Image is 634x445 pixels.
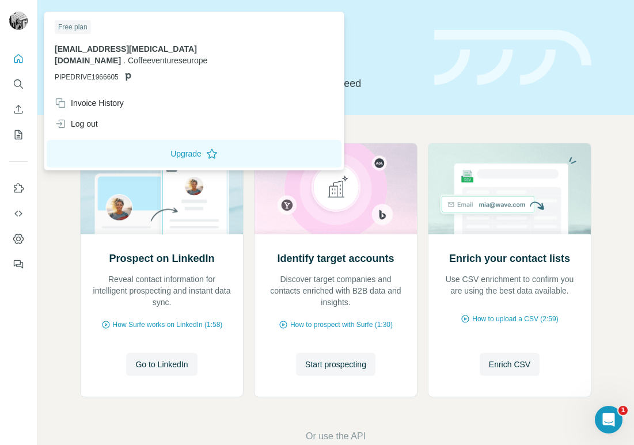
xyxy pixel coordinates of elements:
button: My lists [9,124,28,145]
img: banner [434,30,591,86]
button: Use Surfe API [9,203,28,224]
div: Log out [55,118,98,130]
p: Reveal contact information for intelligent prospecting and instant data sync. [92,273,231,308]
button: Search [9,74,28,94]
img: Identify target accounts [254,143,417,234]
span: Coffeeventureseurope [128,56,207,65]
img: Enrich your contact lists [428,143,591,234]
button: Upgrade [47,140,341,168]
h2: Identify target accounts [277,250,394,267]
button: Enrich CSV [9,99,28,120]
button: Go to LinkedIn [126,353,197,376]
h2: Enrich your contact lists [449,250,570,267]
img: Prospect on LinkedIn [80,143,244,234]
span: . [123,56,126,65]
button: Or use the API [306,429,366,443]
button: Feedback [9,254,28,275]
p: Discover target companies and contacts enriched with B2B data and insights. [266,273,405,308]
button: Quick start [9,48,28,69]
p: Use CSV enrichment to confirm you are using the best data available. [440,273,579,296]
span: Start prospecting [305,359,366,370]
span: Enrich CSV [489,359,530,370]
div: Free plan [55,20,91,34]
button: Dashboard [9,229,28,249]
span: 1 [618,406,628,415]
h2: Prospect on LinkedIn [109,250,214,267]
img: Avatar [9,12,28,30]
button: Start prospecting [296,353,375,376]
span: [EMAIL_ADDRESS][MEDICAL_DATA][DOMAIN_NAME] [55,44,197,65]
span: Go to LinkedIn [135,359,188,370]
span: How to prospect with Surfe (1:30) [290,320,393,330]
button: Use Surfe on LinkedIn [9,178,28,199]
iframe: Intercom live chat [595,406,622,433]
div: Invoice History [55,97,124,109]
button: Enrich CSV [480,353,540,376]
span: PIPEDRIVE1966605 [55,72,119,82]
span: How to upload a CSV (2:59) [472,314,558,324]
span: How Surfe works on LinkedIn (1:58) [113,320,223,330]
